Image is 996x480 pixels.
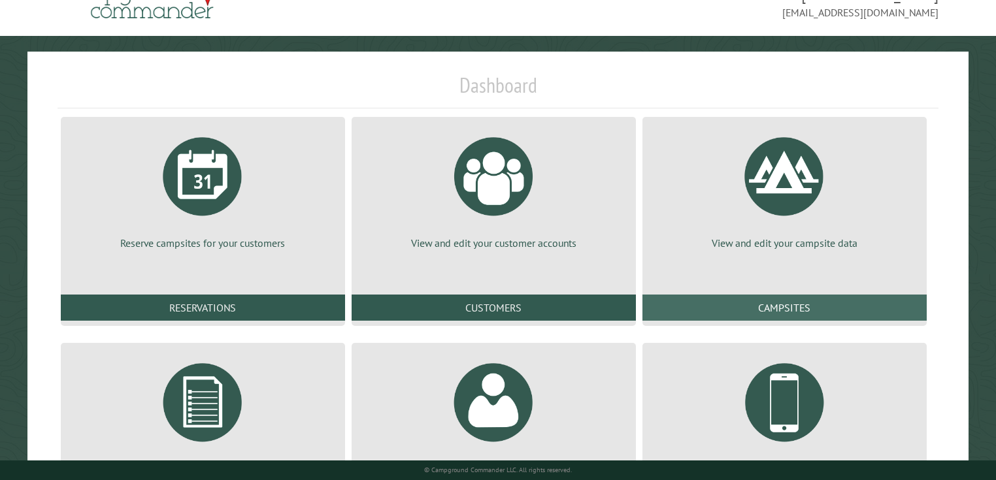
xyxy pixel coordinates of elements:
[658,236,911,250] p: View and edit your campsite data
[658,353,911,476] a: Manage customer communications
[367,353,620,476] a: View and edit your Campground Commander account
[61,295,345,321] a: Reservations
[658,127,911,250] a: View and edit your campsite data
[642,295,927,321] a: Campsites
[76,353,329,476] a: Generate reports about your campground
[424,466,572,474] small: © Campground Commander LLC. All rights reserved.
[367,236,620,250] p: View and edit your customer accounts
[76,236,329,250] p: Reserve campsites for your customers
[58,72,939,108] h1: Dashboard
[352,295,636,321] a: Customers
[76,127,329,250] a: Reserve campsites for your customers
[367,127,620,250] a: View and edit your customer accounts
